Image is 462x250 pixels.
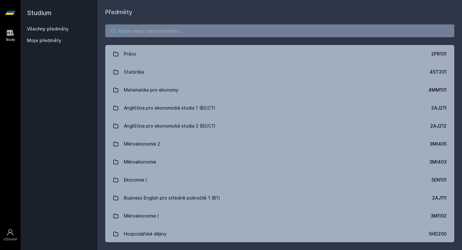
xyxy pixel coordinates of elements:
[105,153,454,171] a: Mikroekonomie 3MI403
[124,156,156,168] div: Mikroekonomie
[429,159,447,165] div: 3MI403
[105,189,454,207] a: Business English pro středně pokročilé 1 (B1) 2AJ111
[105,225,454,243] a: Hospodářské dějiny 5HD200
[6,37,15,42] div: Study
[105,171,454,189] a: Ekonomie I. 5EN101
[124,138,160,150] div: Mikroekonomie 2
[27,37,61,44] span: Moje předměty
[124,174,148,186] div: Ekonomie I.
[124,102,215,114] div: Angličtina pro ekonomická studia 1 (B2/C1)
[428,87,447,93] div: 4MM101
[1,225,19,245] a: Uživatel
[432,177,447,183] div: 5EN101
[4,237,17,242] div: Uživatel
[1,26,19,45] a: Study
[124,120,216,132] div: Angličtina pro ekonomická studia 2 (B2/C1)
[105,45,454,63] a: Právo 2PR101
[124,48,136,60] div: Právo
[124,210,158,222] div: Mikroekonomie I
[429,231,447,237] div: 5HD200
[124,228,167,240] div: Hospodářské dějiny
[105,135,454,153] a: Mikroekonomie 2 3MI405
[105,63,454,81] a: Statistika 4ST201
[124,66,144,78] div: Statistika
[105,24,454,37] input: Název nebo ident předmětu…
[431,213,447,219] div: 3MI102
[105,8,454,17] h1: Předměty
[27,26,69,31] a: Všechny předměty
[124,192,220,204] div: Business English pro středně pokročilé 1 (B1)
[105,207,454,225] a: Mikroekonomie I 3MI102
[105,99,454,117] a: Angličtina pro ekonomická studia 1 (B2/C1) 2AJ211
[431,51,447,57] div: 2PR101
[430,69,447,75] div: 4ST201
[430,141,447,147] div: 3MI405
[430,123,447,129] div: 2AJ212
[431,105,447,111] div: 2AJ211
[105,117,454,135] a: Angličtina pro ekonomická studia 2 (B2/C1) 2AJ212
[124,84,178,96] div: Matematika pro ekonomy
[432,195,447,201] div: 2AJ111
[105,81,454,99] a: Matematika pro ekonomy 4MM101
